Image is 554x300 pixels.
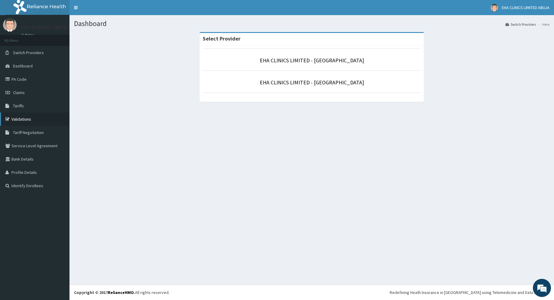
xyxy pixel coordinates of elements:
strong: Select Provider [203,35,240,42]
span: Claims [13,90,25,95]
li: Here [536,22,549,27]
footer: All rights reserved. [69,285,554,300]
p: EHA CLINICS LIMITED ABUJA [21,24,86,30]
strong: Copyright © 2017 . [74,290,135,295]
a: Online [21,33,36,37]
span: EHA CLINICS LIMITED ABUJA [502,5,549,10]
a: Switch Providers [505,22,536,27]
span: Dashboard [13,63,33,69]
span: Tariffs [13,103,24,109]
a: RelianceHMO [108,290,134,295]
a: EHA CLINICS LIMITED - [GEOGRAPHIC_DATA] [260,57,364,64]
img: User Image [491,4,498,11]
h1: Dashboard [74,20,549,28]
span: Switch Providers [13,50,44,55]
a: EHA CLINICS LIMITED - [GEOGRAPHIC_DATA] [260,79,364,86]
div: Redefining Heath Insurance in [GEOGRAPHIC_DATA] using Telemedicine and Data Science! [390,289,549,295]
span: Tariff Negotiation [13,130,44,135]
img: User Image [3,18,17,32]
